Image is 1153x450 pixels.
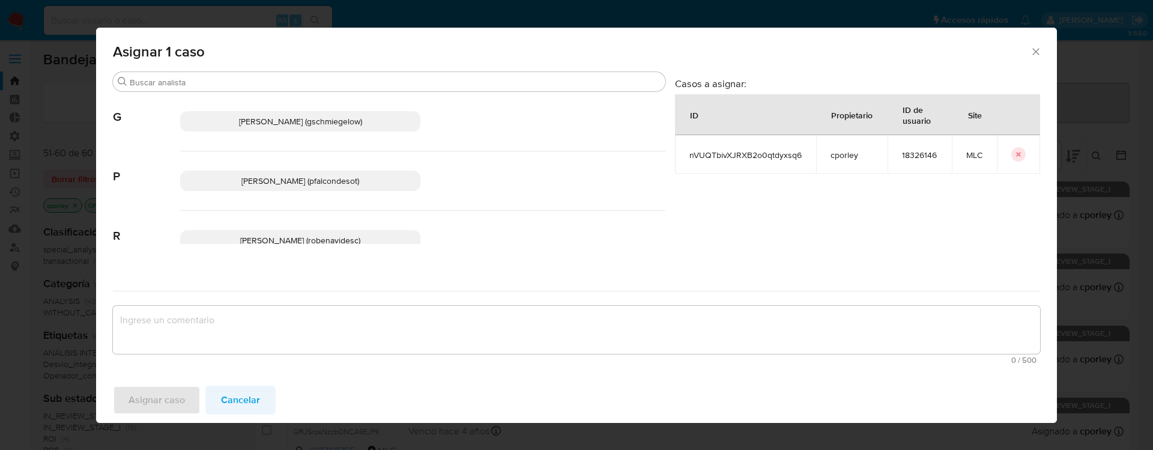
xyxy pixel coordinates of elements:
[117,356,1036,364] span: Máximo 500 caracteres
[113,92,180,124] span: G
[180,230,420,251] div: [PERSON_NAME] (robenavidesc)
[675,78,1040,90] h3: Casos a asignar:
[118,77,127,87] button: Buscar
[1030,46,1041,56] button: Cerrar ventana
[221,387,260,413] span: Cancelar
[180,111,420,132] div: [PERSON_NAME] (gschmiegelow)
[205,386,276,415] button: Cancelar
[241,175,359,187] span: [PERSON_NAME] (pfalcondesot)
[113,211,180,243] span: R
[130,77,661,88] input: Buscar analista
[902,150,937,160] span: 18326146
[689,150,802,160] span: nVUQTbivXJRXB2o0qtdyxsq6
[180,171,420,191] div: [PERSON_NAME] (pfalcondesot)
[888,95,951,135] div: ID de usuario
[954,100,996,129] div: Site
[831,150,873,160] span: cporley
[239,115,362,127] span: [PERSON_NAME] (gschmiegelow)
[676,100,713,129] div: ID
[817,100,887,129] div: Propietario
[240,234,360,246] span: [PERSON_NAME] (robenavidesc)
[113,151,180,184] span: P
[96,28,1057,423] div: assign-modal
[113,44,1030,59] span: Asignar 1 caso
[1011,147,1026,162] button: icon-button
[966,150,982,160] span: MLC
